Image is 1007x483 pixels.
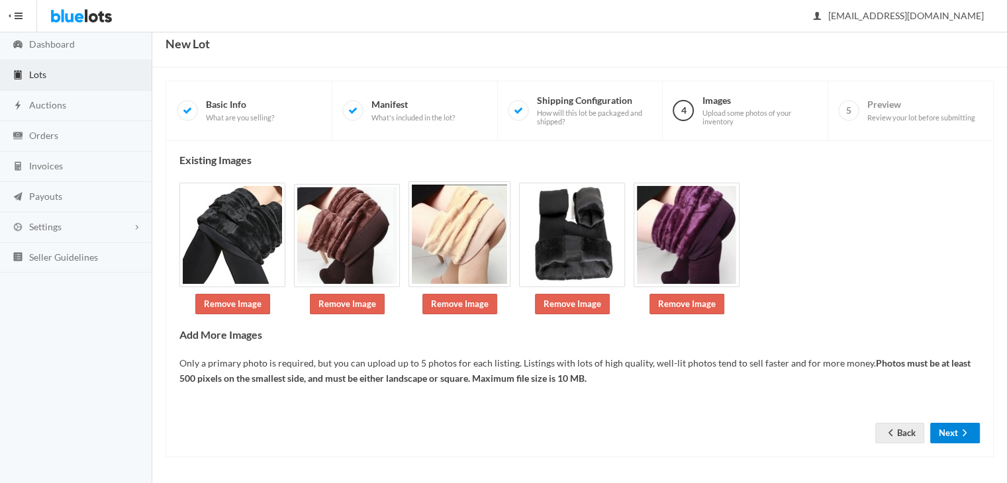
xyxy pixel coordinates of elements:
[537,109,652,126] span: How will this lot be packaged and shipped?
[179,154,980,166] h4: Existing Images
[422,294,497,314] a: Remove Image
[11,130,24,143] ion-icon: cash
[29,99,66,110] span: Auctions
[11,69,24,82] ion-icon: clipboard
[29,69,46,80] span: Lots
[294,184,400,287] img: 4db2bfee-d8a8-4847-b8c7-a53e22626a66-1744722043.jpg
[11,222,24,234] ion-icon: cog
[838,100,859,121] span: 5
[29,251,98,263] span: Seller Guidelines
[519,183,625,287] img: db175f28-66c1-4b97-8604-122cd71fdcd8-1744722044.jpg
[166,34,210,54] h1: New Lot
[310,294,385,314] a: Remove Image
[867,99,975,122] span: Preview
[875,423,924,443] a: arrow backBack
[29,160,63,171] span: Invoices
[702,95,817,126] span: Images
[29,38,75,50] span: Dashboard
[814,10,984,21] span: [EMAIL_ADDRESS][DOMAIN_NAME]
[673,100,694,121] span: 4
[11,161,24,173] ion-icon: calculator
[634,183,740,287] img: a807800b-4916-4178-a54c-2179e12bda5a-1744722044.jpg
[206,99,274,122] span: Basic Info
[702,109,817,126] span: Upload some photos of your inventory
[29,191,62,202] span: Payouts
[371,99,455,122] span: Manifest
[29,221,62,232] span: Settings
[195,294,270,314] a: Remove Image
[179,356,980,386] p: Only a primary photo is required, but you can upload up to 5 photos for each listing. Listings wi...
[408,181,510,287] img: bb775389-5ef9-447c-9981-bbeeaad754df-1744722043.jpg
[810,11,824,23] ion-icon: person
[29,130,58,141] span: Orders
[371,113,455,122] span: What's included in the lot?
[867,113,975,122] span: Review your lot before submitting
[537,95,652,126] span: Shipping Configuration
[206,113,274,122] span: What are you selling?
[11,39,24,52] ion-icon: speedometer
[958,427,971,440] ion-icon: arrow forward
[179,183,285,287] img: b738a02d-4254-467d-8267-8117ab22f601-1744722041.jpg
[179,357,971,384] b: Photos must be at least 500 pixels on the smallest side, and must be either landscape or square. ...
[884,427,897,440] ion-icon: arrow back
[11,251,24,264] ion-icon: list box
[179,329,980,341] h4: Add More Images
[930,423,980,443] button: Nextarrow forward
[11,191,24,204] ion-icon: paper plane
[649,294,724,314] a: Remove Image
[535,294,610,314] a: Remove Image
[11,100,24,112] ion-icon: flash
